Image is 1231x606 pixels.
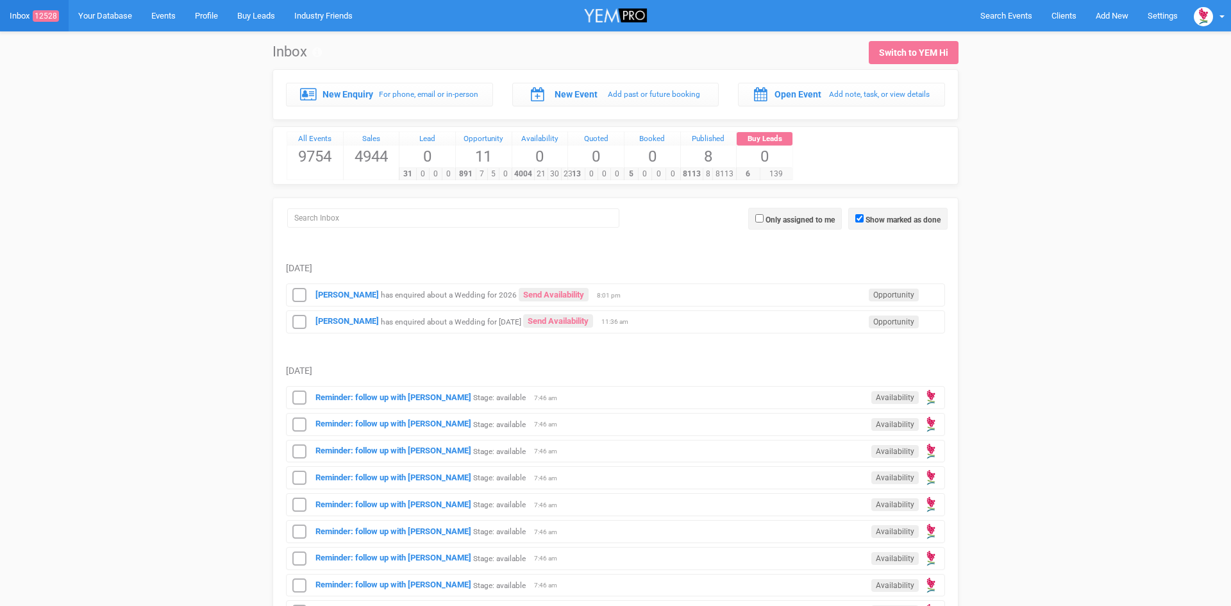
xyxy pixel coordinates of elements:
[871,552,919,565] span: Availability
[315,392,471,402] strong: Reminder: follow up with [PERSON_NAME]
[534,420,566,429] span: 7:46 am
[315,446,471,455] a: Reminder: follow up with [PERSON_NAME]
[473,580,526,589] small: Stage: available
[456,132,512,146] a: Opportunity
[442,168,455,180] span: 0
[315,553,471,562] a: Reminder: follow up with [PERSON_NAME]
[286,366,945,376] h5: [DATE]
[624,132,680,146] a: Booked
[379,90,478,99] small: For phone, email or in-person
[399,132,455,146] a: Lead
[399,146,455,167] span: 0
[869,289,919,301] span: Opportunity
[651,168,666,180] span: 0
[712,168,736,180] span: 8113
[922,496,940,514] img: open-uri20190322-4-14wp8y4
[624,146,680,167] span: 0
[473,419,526,428] small: Stage: available
[534,394,566,403] span: 7:46 am
[703,168,713,180] span: 8
[512,132,568,146] div: Availability
[512,168,535,180] span: 4004
[473,473,526,482] small: Stage: available
[315,290,379,299] a: [PERSON_NAME]
[399,168,417,180] span: 31
[585,168,598,180] span: 0
[429,168,442,180] span: 0
[871,525,919,538] span: Availability
[922,577,940,594] img: open-uri20190322-4-14wp8y4
[534,474,566,483] span: 7:46 am
[775,88,821,101] label: Open Event
[548,168,562,180] span: 30
[287,208,619,228] input: Search Inbox
[598,168,611,180] span: 0
[534,554,566,563] span: 7:46 am
[738,83,945,106] a: Open Event Add note, task, or view details
[287,146,343,167] span: 9754
[871,391,919,404] span: Availability
[315,473,471,482] a: Reminder: follow up with [PERSON_NAME]
[871,445,919,458] span: Availability
[1051,11,1076,21] span: Clients
[534,501,566,510] span: 7:46 am
[534,168,548,180] span: 21
[456,146,512,167] span: 11
[980,11,1032,21] span: Search Events
[681,146,737,167] span: 8
[922,469,940,487] img: open-uri20190322-4-14wp8y4
[381,290,517,299] small: has enquired about a Wedding for 2026
[638,168,653,180] span: 0
[344,146,399,167] span: 4944
[922,389,940,407] img: open-uri20190322-4-14wp8y4
[315,419,471,428] strong: Reminder: follow up with [PERSON_NAME]
[512,146,568,167] span: 0
[473,553,526,562] small: Stage: available
[597,291,629,300] span: 8:01 pm
[476,168,488,180] span: 7
[922,442,940,460] img: open-uri20190322-4-14wp8y4
[286,83,493,106] a: New Enquiry For phone, email or in-person
[315,526,471,536] a: Reminder: follow up with [PERSON_NAME]
[922,416,940,433] img: open-uri20190322-4-14wp8y4
[455,168,476,180] span: 891
[534,528,566,537] span: 7:46 am
[473,393,526,402] small: Stage: available
[666,168,680,180] span: 0
[286,264,945,273] h5: [DATE]
[315,500,471,509] a: Reminder: follow up with [PERSON_NAME]
[534,581,566,590] span: 7:46 am
[737,132,792,146] div: Buy Leads
[922,550,940,568] img: open-uri20190322-4-14wp8y4
[567,168,585,180] span: 13
[871,471,919,484] span: Availability
[512,83,719,106] a: New Event Add past or future booking
[473,500,526,509] small: Stage: available
[829,90,930,99] small: Add note, task, or view details
[568,146,624,167] span: 0
[555,88,598,101] label: New Event
[561,168,575,180] span: 23
[681,132,737,146] a: Published
[1096,11,1128,21] span: Add New
[624,168,639,180] span: 5
[473,446,526,455] small: Stage: available
[344,132,399,146] a: Sales
[499,168,511,180] span: 0
[287,132,343,146] a: All Events
[534,447,566,456] span: 7:46 am
[568,132,624,146] a: Quoted
[315,580,471,589] a: Reminder: follow up with [PERSON_NAME]
[766,214,835,226] label: Only assigned to me
[608,90,700,99] small: Add past or future booking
